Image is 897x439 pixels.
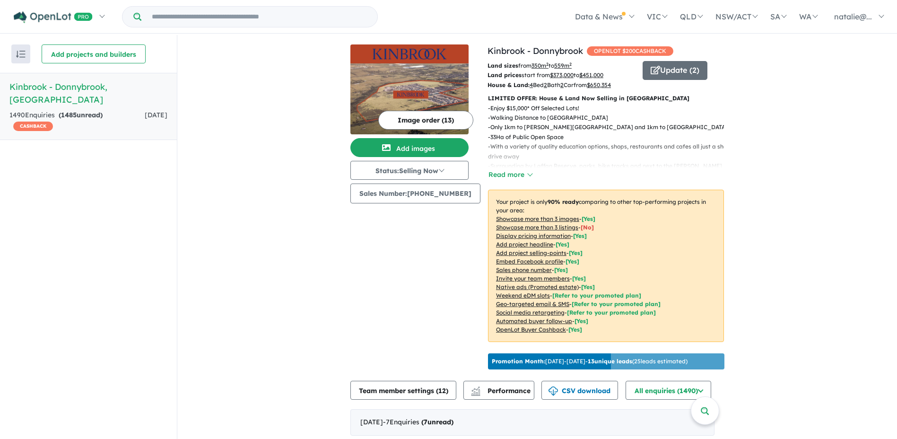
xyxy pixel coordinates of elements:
u: $ 373,000 [550,71,574,79]
img: bar-chart.svg [471,389,480,395]
span: [Yes] [575,317,588,325]
div: 1490 Enquir ies [9,110,145,132]
span: - 7 Enquir ies [383,418,453,426]
span: [DATE] [145,111,167,119]
span: [ Yes ] [569,249,583,256]
span: [ Yes ] [556,241,569,248]
h5: Kinbrook - Donnybrook , [GEOGRAPHIC_DATA] [9,80,167,106]
u: Add project selling-points [496,249,566,256]
img: Openlot PRO Logo White [14,11,93,23]
button: Image order (13) [378,111,473,130]
u: Embed Facebook profile [496,258,563,265]
sup: 2 [546,61,549,67]
u: Display pricing information [496,232,571,239]
u: Social media retargeting [496,309,565,316]
img: line-chart.svg [471,386,480,392]
strong: ( unread) [421,418,453,426]
u: $ 650,354 [587,81,611,88]
span: [Refer to your promoted plan] [572,300,661,307]
span: Performance [472,386,531,395]
span: [ Yes ] [572,275,586,282]
a: Kinbrook - Donnybrook LogoKinbrook - Donnybrook [350,44,469,134]
button: Team member settings (12) [350,381,456,400]
button: Add projects and builders [42,44,146,63]
u: Invite your team members [496,275,570,282]
button: Read more [488,169,532,180]
span: 7 [424,418,427,426]
img: sort.svg [16,51,26,58]
b: Land prices [488,71,522,79]
a: Kinbrook - Donnybrook [488,45,583,56]
u: Showcase more than 3 images [496,215,579,222]
span: [ Yes ] [566,258,579,265]
p: Bed Bath Car from [488,80,636,90]
img: Kinbrook - Donnybrook Logo [354,48,465,60]
p: - Surrounding by Laffan Reserve, parks, bike tracks and next to the [PERSON_NAME][GEOGRAPHIC_DATA] [488,161,732,181]
span: [Refer to your promoted plan] [567,309,656,316]
u: Native ads (Promoted estate) [496,283,579,290]
u: Geo-targeted email & SMS [496,300,569,307]
strong: ( unread) [59,111,103,119]
sup: 2 [569,61,572,67]
b: Promotion Month: [492,358,545,365]
u: 4 [530,81,533,88]
p: - 33Ha of Public Open Space [488,132,732,142]
u: Automated buyer follow-up [496,317,572,325]
span: [ Yes ] [554,266,568,273]
button: Status:Selling Now [350,161,469,180]
p: - Only 1km to [PERSON_NAME][GEOGRAPHIC_DATA] and 1km to [GEOGRAPHIC_DATA] [488,123,732,132]
span: to [549,62,572,69]
u: Add project headline [496,241,553,248]
p: [DATE] - [DATE] - ( 25 leads estimated) [492,357,688,366]
u: $ 451,000 [579,71,603,79]
b: Land sizes [488,62,518,69]
button: CSV download [541,381,618,400]
button: Add images [350,138,469,157]
img: download icon [549,386,558,396]
u: 559 m [554,62,572,69]
span: [ Yes ] [582,215,595,222]
span: 1485 [61,111,77,119]
u: 350 m [531,62,549,69]
span: to [574,71,603,79]
b: 13 unique leads [588,358,632,365]
div: [DATE] [350,409,714,436]
span: [Yes] [581,283,595,290]
button: All enquiries (1490) [626,381,711,400]
p: Your project is only comparing to other top-performing projects in your area: - - - - - - - - - -... [488,190,724,342]
span: [Refer to your promoted plan] [552,292,641,299]
span: OPENLOT $ 200 CASHBACK [587,46,673,56]
b: House & Land: [488,81,530,88]
p: - Enjoy $15,000* Off Selected Lots! [488,104,732,113]
u: 2 [544,81,547,88]
span: CASHBACK [13,122,53,131]
span: 12 [438,386,446,395]
p: - With a variety of quality education options, shops, restaurants and cafes all just a short driv... [488,142,732,161]
button: Sales Number:[PHONE_NUMBER] [350,184,480,203]
button: Update (2) [643,61,707,80]
img: Kinbrook - Donnybrook [350,63,469,134]
u: Weekend eDM slots [496,292,550,299]
input: Try estate name, suburb, builder or developer [143,7,375,27]
span: [ Yes ] [573,232,587,239]
p: LIMITED OFFER: House & Land Now Selling in [GEOGRAPHIC_DATA] [488,94,724,103]
button: Performance [463,381,534,400]
span: [Yes] [568,326,582,333]
u: 2 [560,81,564,88]
span: [ No ] [581,224,594,231]
p: start from [488,70,636,80]
u: Sales phone number [496,266,552,273]
p: from [488,61,636,70]
b: 90 % ready [548,198,579,205]
u: Showcase more than 3 listings [496,224,578,231]
span: natalie@... [834,12,872,21]
u: OpenLot Buyer Cashback [496,326,566,333]
p: - Walking Distance to [GEOGRAPHIC_DATA] [488,113,732,123]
